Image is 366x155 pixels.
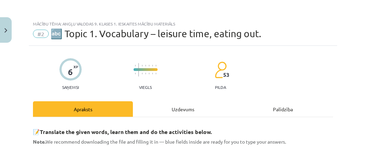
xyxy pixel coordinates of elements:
span: We recommend downloading the file and filling it in — blue fields inside are ready for you to typ... [33,138,286,145]
img: icon-short-line-57e1e144782c952c97e751825c79c345078a6d821885a25fce030b3d8c18986b.svg [135,73,136,74]
div: Apraksts [33,101,133,117]
img: icon-short-line-57e1e144782c952c97e751825c79c345078a6d821885a25fce030b3d8c18986b.svg [152,65,153,66]
div: Uzdevums [133,101,233,117]
span: 53 [223,72,229,78]
div: Palīdzība [233,101,333,117]
div: Mācību tēma: Angļu valodas 9. klases 1. ieskaites mācību materiāls [33,21,333,26]
h3: 📝 [33,123,333,136]
p: Saņemsi [59,85,82,90]
img: icon-long-line-d9ea69661e0d244f92f715978eff75569469978d946b2353a9bb055b3ed8787d.svg [138,63,139,76]
span: XP [73,65,78,69]
img: icon-short-line-57e1e144782c952c97e751825c79c345078a6d821885a25fce030b3d8c18986b.svg [152,73,153,74]
b: Translate the given words, learn them and do the activities below. [40,128,212,135]
p: Viegls [139,85,152,90]
img: icon-short-line-57e1e144782c952c97e751825c79c345078a6d821885a25fce030b3d8c18986b.svg [145,65,146,66]
strong: Note. [33,138,46,145]
img: icon-short-line-57e1e144782c952c97e751825c79c345078a6d821885a25fce030b3d8c18986b.svg [142,73,142,74]
img: icon-short-line-57e1e144782c952c97e751825c79c345078a6d821885a25fce030b3d8c18986b.svg [145,73,146,74]
img: icon-close-lesson-0947bae3869378f0d4975bcd49f059093ad1ed9edebbc8119c70593378902aed.svg [4,28,7,33]
img: students-c634bb4e5e11cddfef0936a35e636f08e4e9abd3cc4e673bd6f9a4125e45ecb1.svg [215,61,227,79]
span: 🔤 Topic 1. Vocabulary – leisure time, eating out. [50,28,261,39]
img: icon-short-line-57e1e144782c952c97e751825c79c345078a6d821885a25fce030b3d8c18986b.svg [135,65,136,66]
div: 6 [68,67,73,77]
span: #2 [33,30,49,38]
img: icon-short-line-57e1e144782c952c97e751825c79c345078a6d821885a25fce030b3d8c18986b.svg [142,65,142,66]
p: pilda [215,85,226,90]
